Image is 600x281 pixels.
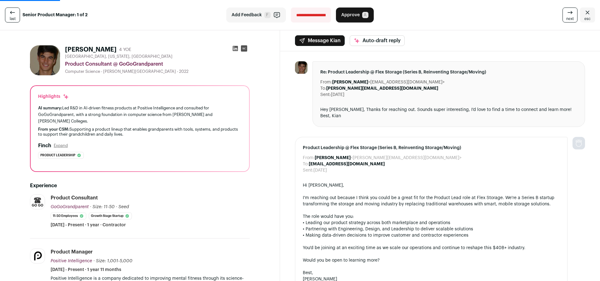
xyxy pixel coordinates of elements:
[326,86,438,91] b: [PERSON_NAME][EMAIL_ADDRESS][DOMAIN_NAME]
[315,155,462,161] dd: <[PERSON_NAME][EMAIL_ADDRESS][DOMAIN_NAME]>
[303,161,309,167] dt: To:
[38,142,51,149] h2: Finch
[118,205,129,209] span: Seed
[51,259,92,263] span: Positive Intelligence
[38,106,62,110] span: AI summary:
[54,143,68,148] button: Expand
[38,127,242,137] div: Supporting a product lineup that enables grandparents with tools, systems, and products to suppor...
[51,213,86,219] li: 11-50 employees
[38,93,69,100] div: Highlights
[315,156,351,160] b: [PERSON_NAME]
[10,16,16,21] span: last
[232,12,262,18] span: Add Feedback
[30,249,45,263] img: 0299a106cd035b1633ba267b3b6568232356d955dd02b448765a3f77c20c3e5b.png
[331,92,344,98] dd: [DATE]
[320,107,577,119] div: Hey [PERSON_NAME], Thanks for reaching out. Sounds super interesting, I'd love to find a time to ...
[22,12,87,18] strong: Senior Product Manager: 1 of 2
[295,61,307,74] img: d63727d5464fc0148aa81f41f8b0f7c70cfe3c519b6756c30b4cd885641c9386.jpg
[295,35,345,46] button: Message Kian
[65,45,117,54] h1: [PERSON_NAME]
[51,267,121,273] span: [DATE] - Present · 1 year 11 months
[51,222,126,228] span: [DATE] - Present · 1 year · Contractor
[40,152,75,158] span: Product leadership
[303,167,313,173] dt: Sent:
[313,167,327,173] dd: [DATE]
[65,54,172,59] span: [GEOGRAPHIC_DATA], [US_STATE], [GEOGRAPHIC_DATA]
[566,16,574,21] span: next
[5,8,20,23] a: last
[30,45,60,75] img: d63727d5464fc0148aa81f41f8b0f7c70cfe3c519b6756c30b4cd885641c9386.jpg
[336,8,374,23] button: Approve A
[562,8,577,23] a: next
[89,213,132,219] li: Growth Stage Startup
[309,162,385,166] b: [EMAIL_ADDRESS][DOMAIN_NAME]
[303,145,560,151] span: Product Leadership @ Flex Storage (Series B, Reinventing Storage/Moving)
[51,205,89,209] span: GoGoGrandparent
[350,35,405,46] button: Auto-draft reply
[580,8,595,23] a: Close
[93,259,132,263] span: · Size: 1,001-5,000
[320,92,331,98] dt: Sent:
[320,79,332,85] dt: From:
[65,69,250,74] div: Computer Science - [PERSON_NAME][GEOGRAPHIC_DATA] - 2022
[116,204,117,210] span: ·
[38,127,69,131] span: From your CSM:
[51,194,98,201] div: Product Consultant
[332,80,368,84] b: [PERSON_NAME]
[119,47,131,53] div: 4 YOE
[320,69,577,75] span: Re: Product Leadership @ Flex Storage (Series B, Reinventing Storage/Moving)
[226,8,286,23] button: Add Feedback F
[584,16,591,21] span: esc
[572,137,585,149] img: nopic.png
[341,12,360,18] span: Approve
[38,105,242,124] div: Led R&D in AI-driven fitness products at Positive Intelligence and consulted for GoGoGrandparent,...
[362,12,368,18] span: A
[332,79,445,85] dd: <[EMAIL_ADDRESS][DOMAIN_NAME]>
[30,182,250,189] h2: Experience
[90,205,115,209] span: · Size: 11-50
[51,248,93,255] div: Product Manager
[320,85,326,92] dt: To:
[264,12,271,18] span: F
[30,195,45,209] img: 6b02f6c387efc8ca4dd7cc52003a48d9c99aec74b4c68b473795ad6ba2009816.jpg
[65,60,250,68] div: Product Consultant @ GoGoGrandparent
[303,155,315,161] dt: From:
